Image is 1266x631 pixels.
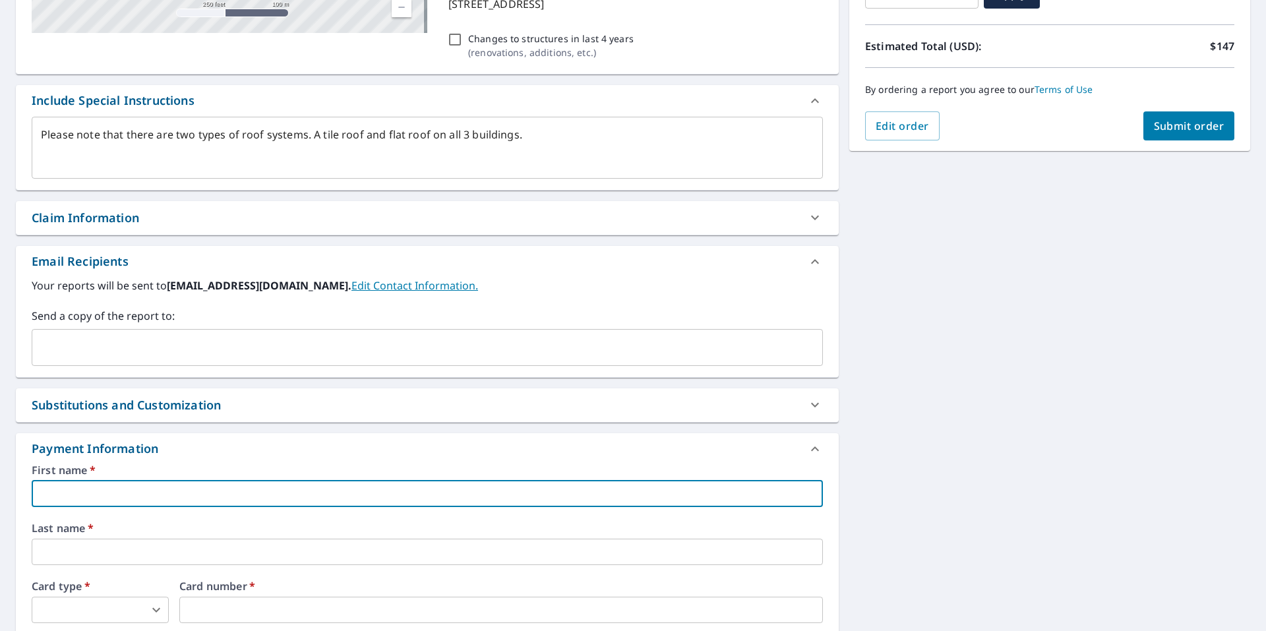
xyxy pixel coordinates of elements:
[32,92,195,109] div: Include Special Instructions
[179,581,823,591] label: Card number
[16,246,839,278] div: Email Recipients
[1154,119,1224,133] span: Submit order
[468,45,634,59] p: ( renovations, additions, etc. )
[468,32,634,45] p: Changes to structures in last 4 years
[16,201,839,235] div: Claim Information
[16,85,839,117] div: Include Special Instructions
[865,111,940,140] button: Edit order
[32,308,823,324] label: Send a copy of the report to:
[351,278,478,293] a: EditContactInfo
[1143,111,1235,140] button: Submit order
[32,209,139,227] div: Claim Information
[32,597,169,623] div: ​
[1035,83,1093,96] a: Terms of Use
[167,278,351,293] b: [EMAIL_ADDRESS][DOMAIN_NAME].
[32,523,823,533] label: Last name
[32,278,823,293] label: Your reports will be sent to
[1210,38,1234,54] p: $147
[865,38,1050,54] p: Estimated Total (USD):
[32,253,129,270] div: Email Recipients
[32,581,169,591] label: Card type
[41,129,814,166] textarea: Please note that there are two types of roof systems. A tile roof and flat roof on all 3 buildings.
[865,84,1234,96] p: By ordering a report you agree to our
[32,396,221,414] div: Substitutions and Customization
[16,433,839,465] div: Payment Information
[32,465,823,475] label: First name
[16,388,839,422] div: Substitutions and Customization
[32,440,164,458] div: Payment Information
[876,119,929,133] span: Edit order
